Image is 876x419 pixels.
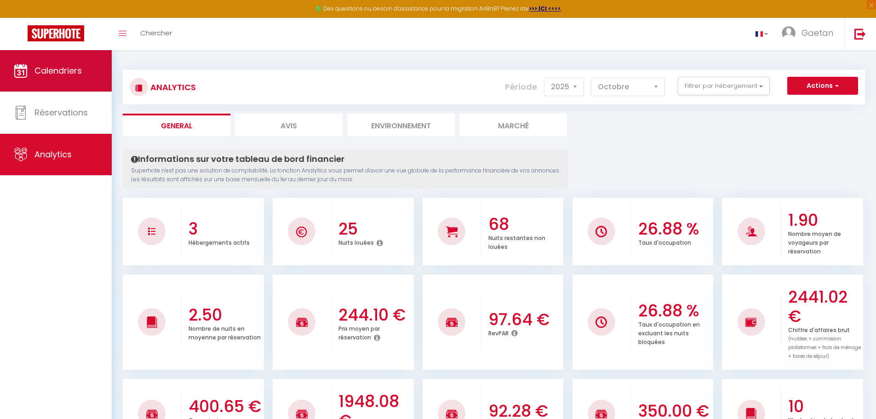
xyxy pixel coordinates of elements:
[788,211,861,230] h3: 1.90
[338,237,374,247] p: Nuits louées
[529,5,561,12] a: >>> ICI <<<<
[595,316,607,328] img: NO IMAGE
[133,18,179,50] a: Chercher
[235,114,343,136] li: Avis
[488,310,561,329] h3: 97.64 €
[189,237,250,247] p: Hébergements actifs
[15,15,22,22] img: logo_orange.svg
[15,24,22,31] img: website_grey.svg
[638,219,711,239] h3: 26.88 %
[338,323,380,341] p: Prix moyen par réservation
[104,53,112,61] img: tab_keywords_by_traffic_grey.svg
[189,219,262,239] h3: 3
[148,228,155,235] img: NO IMAGE
[34,65,82,76] span: Calendriers
[788,335,861,360] span: (nuitées + commission plateformes + frais de ménage + taxes de séjour)
[459,114,567,136] li: Marché
[34,107,88,118] span: Réservations
[131,154,560,164] h4: Informations sur votre tableau de bord financier
[115,54,141,60] div: Mots-clés
[189,323,261,341] p: Nombre de nuits en moyenne par réservation
[488,327,509,337] p: RevPAR
[788,397,861,416] h3: 10
[189,397,262,416] h3: 400.65 €
[488,215,561,234] h3: 68
[47,54,71,60] div: Domaine
[34,149,72,160] span: Analytics
[638,237,691,247] p: Taux d'occupation
[28,25,84,41] img: Super Booking
[788,287,861,326] h3: 2441.02 €
[189,305,262,325] h3: 2.50
[123,114,230,136] li: General
[678,77,770,95] button: Filtrer par hébergement
[505,77,537,97] label: Période
[338,305,412,325] h3: 244.10 €
[638,301,711,321] h3: 26.88 %
[788,324,861,360] p: Chiffre d'affaires brut
[638,319,700,346] p: Taux d'occupation en excluant les nuits bloquées
[347,114,455,136] li: Environnement
[26,15,45,22] div: v 4.0.25
[148,77,196,98] h3: Analytics
[24,24,104,31] div: Domaine: [DOMAIN_NAME]
[37,53,45,61] img: tab_domain_overview_orange.svg
[338,219,412,239] h3: 25
[745,316,757,327] img: NO IMAGE
[788,228,841,255] p: Nombre moyen de voyageurs par réservation
[140,28,172,38] span: Chercher
[131,166,560,184] p: Superhote n'est pas une solution de comptabilité. La fonction Analytics vous permet d'avoir une v...
[488,232,545,251] p: Nuits restantes non louées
